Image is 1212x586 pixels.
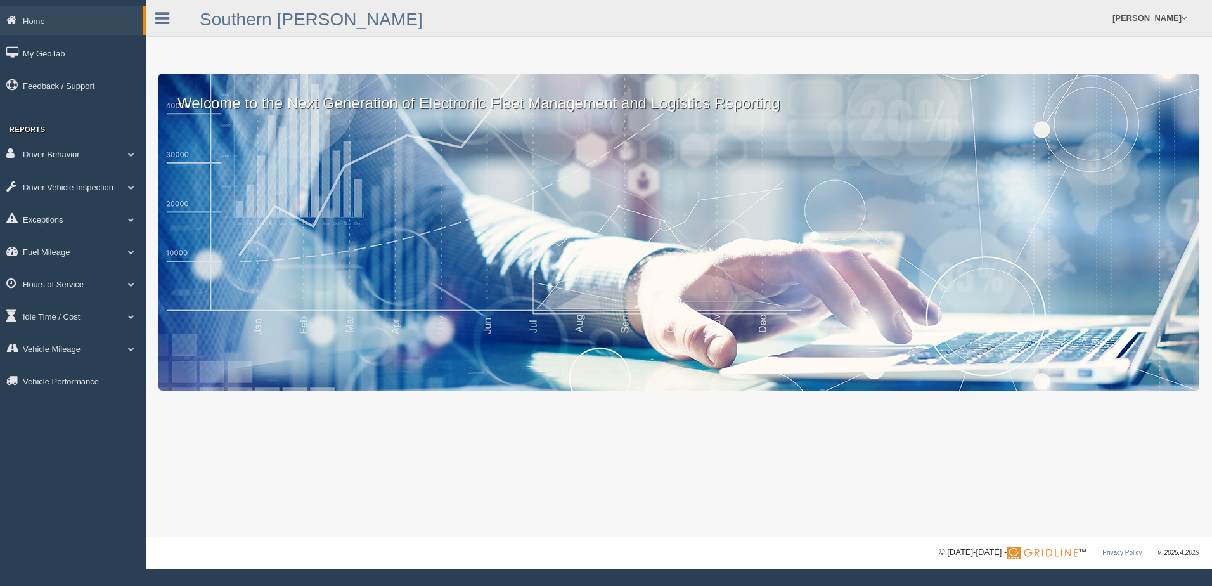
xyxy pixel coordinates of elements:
img: Gridline [1007,547,1078,559]
div: © [DATE]-[DATE] - ™ [939,546,1199,559]
span: v. 2025.4.2019 [1158,549,1199,556]
a: Privacy Policy [1102,549,1142,556]
a: Southern [PERSON_NAME] [200,10,423,29]
p: Welcome to the Next Generation of Electronic Fleet Management and Logistics Reporting [158,74,1199,114]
